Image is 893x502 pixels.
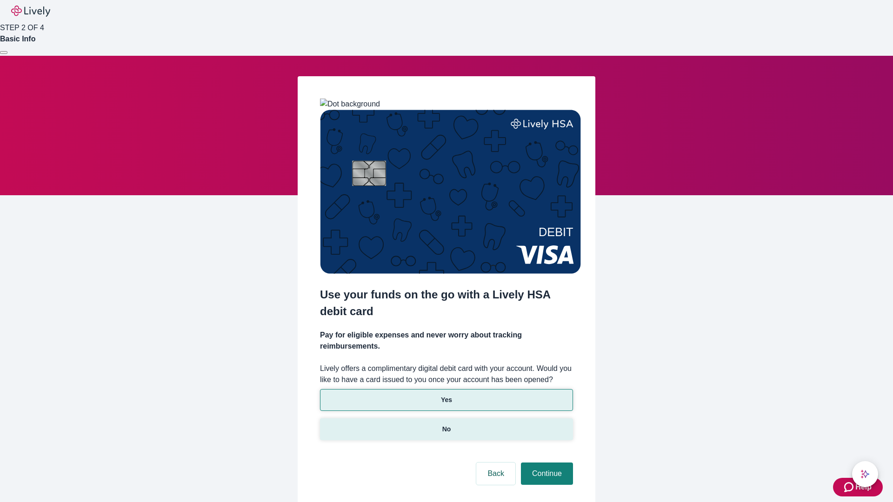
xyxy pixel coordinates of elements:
[844,482,855,493] svg: Zendesk support icon
[441,395,452,405] p: Yes
[855,482,872,493] span: Help
[320,363,573,385] label: Lively offers a complimentary digital debit card with your account. Would you like to have a card...
[320,418,573,440] button: No
[860,469,870,479] svg: Lively AI Assistant
[320,330,573,352] h4: Pay for eligible expenses and never worry about tracking reimbursements.
[442,424,451,434] p: No
[320,99,380,110] img: Dot background
[521,462,573,485] button: Continue
[11,6,50,17] img: Lively
[320,389,573,411] button: Yes
[852,461,878,487] button: chat
[833,478,883,496] button: Zendesk support iconHelp
[320,110,581,274] img: Debit card
[320,286,573,320] h2: Use your funds on the go with a Lively HSA debit card
[476,462,515,485] button: Back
